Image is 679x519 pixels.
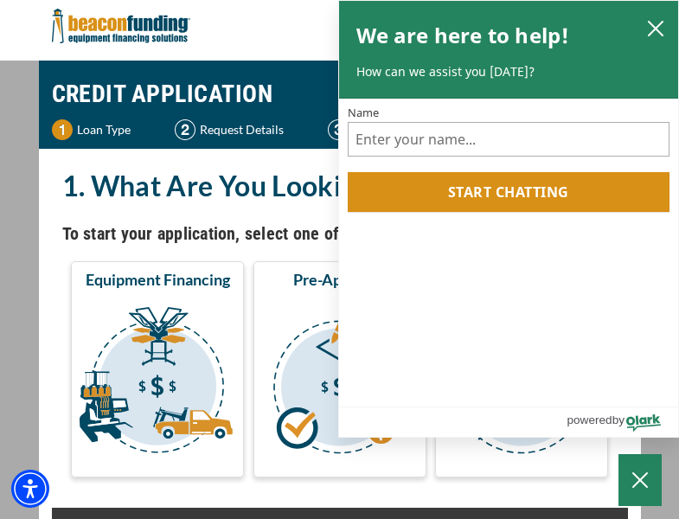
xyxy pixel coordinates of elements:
[348,172,670,212] button: Start chatting
[200,119,284,140] p: Request Details
[618,454,662,506] button: Close Chatbox
[612,409,625,431] span: by
[86,269,230,290] span: Equipment Financing
[348,107,670,119] label: Name
[642,16,669,40] button: close chatbox
[62,166,618,206] h2: 1. What Are You Looking For?
[52,69,628,119] h1: CREDIT APPLICATION
[52,119,73,140] img: Step 1
[293,269,386,290] span: Pre-Approval
[567,409,612,431] span: powered
[74,297,240,470] img: Equipment Financing
[253,261,426,477] button: Pre-Approval
[328,119,349,140] img: Step 3
[567,407,678,437] a: Powered by Olark
[77,119,131,140] p: Loan Type
[356,63,662,80] p: How can we assist you [DATE]?
[11,470,49,508] div: Accessibility Menu
[356,18,570,53] h2: We are here to help!
[175,119,195,140] img: Step 2
[62,219,618,248] h4: To start your application, select one of the three options below.
[71,261,244,477] button: Equipment Financing
[348,122,670,157] input: Name
[257,297,423,470] img: Pre-Approval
